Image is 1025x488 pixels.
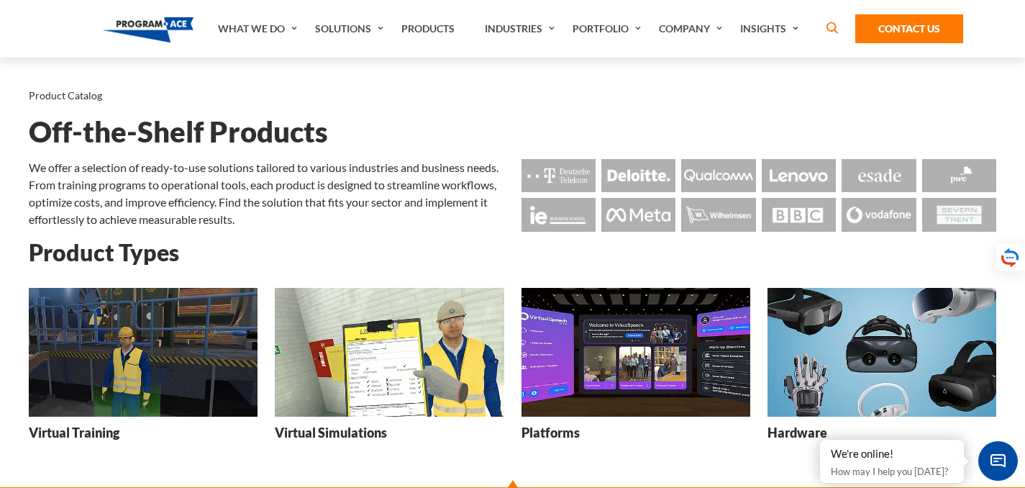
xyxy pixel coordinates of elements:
[681,159,755,192] img: Logo - Qualcomm
[275,288,504,417] img: Virtual Simulations
[29,86,996,105] nav: breadcrumb
[922,159,996,192] img: Logo - Pwc
[831,463,953,480] p: How may I help you [DATE]?
[29,176,504,228] p: From training programs to operational tools, each product is designed to streamline workflows, op...
[762,159,836,192] img: Logo - Lenovo
[842,159,916,192] img: Logo - Esade
[601,198,675,231] img: Logo - Meta
[521,159,596,192] img: Logo - Deutsche Telekom
[831,447,953,461] div: We're online!
[29,424,119,442] h3: Virtual Training
[521,288,750,417] img: Platforms
[275,424,387,442] h3: Virtual Simulations
[767,288,996,452] a: Hardware
[275,288,504,452] a: Virtual Simulations
[29,159,504,176] p: We offer a selection of ready-to-use solutions tailored to various industries and business needs.
[29,240,996,265] h2: Product Types
[855,14,963,43] a: Contact Us
[521,424,580,442] h3: Platforms
[762,198,836,231] img: Logo - BBC
[978,441,1018,481] span: Chat Widget
[29,288,258,452] a: Virtual Training
[521,288,750,452] a: Platforms
[681,198,755,231] img: Logo - Wilhemsen
[767,288,996,417] img: Hardware
[521,198,596,231] img: Logo - Ie Business School
[29,86,102,105] li: Product Catalog
[922,198,996,231] img: Logo - Seven Trent
[103,17,194,42] img: Program-Ace
[767,424,827,442] h3: Hardware
[29,288,258,417] img: Virtual Training
[601,159,675,192] img: Logo - Deloitte
[29,119,996,145] h1: Off-the-Shelf Products
[842,198,916,231] img: Logo - Vodafone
